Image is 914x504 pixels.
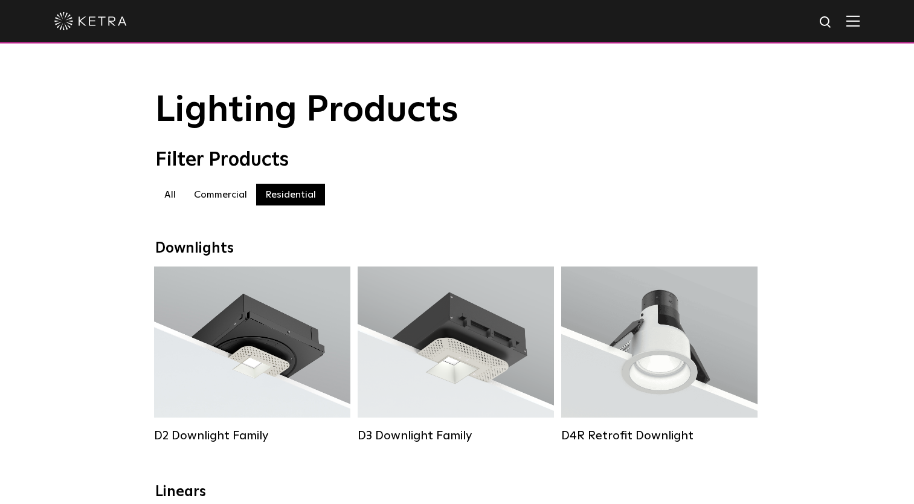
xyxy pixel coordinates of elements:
label: Residential [256,184,325,205]
div: Linears [155,483,759,501]
span: Lighting Products [155,92,459,129]
div: D3 Downlight Family [358,428,554,443]
div: Filter Products [155,149,759,172]
a: D2 Downlight Family Lumen Output:1200Colors:White / Black / Gloss Black / Silver / Bronze / Silve... [154,267,350,443]
div: Downlights [155,240,759,257]
img: search icon [819,15,834,30]
img: Hamburger%20Nav.svg [846,15,860,27]
a: D3 Downlight Family Lumen Output:700 / 900 / 1100Colors:White / Black / Silver / Bronze / Paintab... [358,267,554,443]
label: All [155,184,185,205]
label: Commercial [185,184,256,205]
div: D4R Retrofit Downlight [561,428,758,443]
img: ketra-logo-2019-white [54,12,127,30]
a: D4R Retrofit Downlight Lumen Output:800Colors:White / BlackBeam Angles:15° / 25° / 40° / 60°Watta... [561,267,758,443]
div: D2 Downlight Family [154,428,350,443]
